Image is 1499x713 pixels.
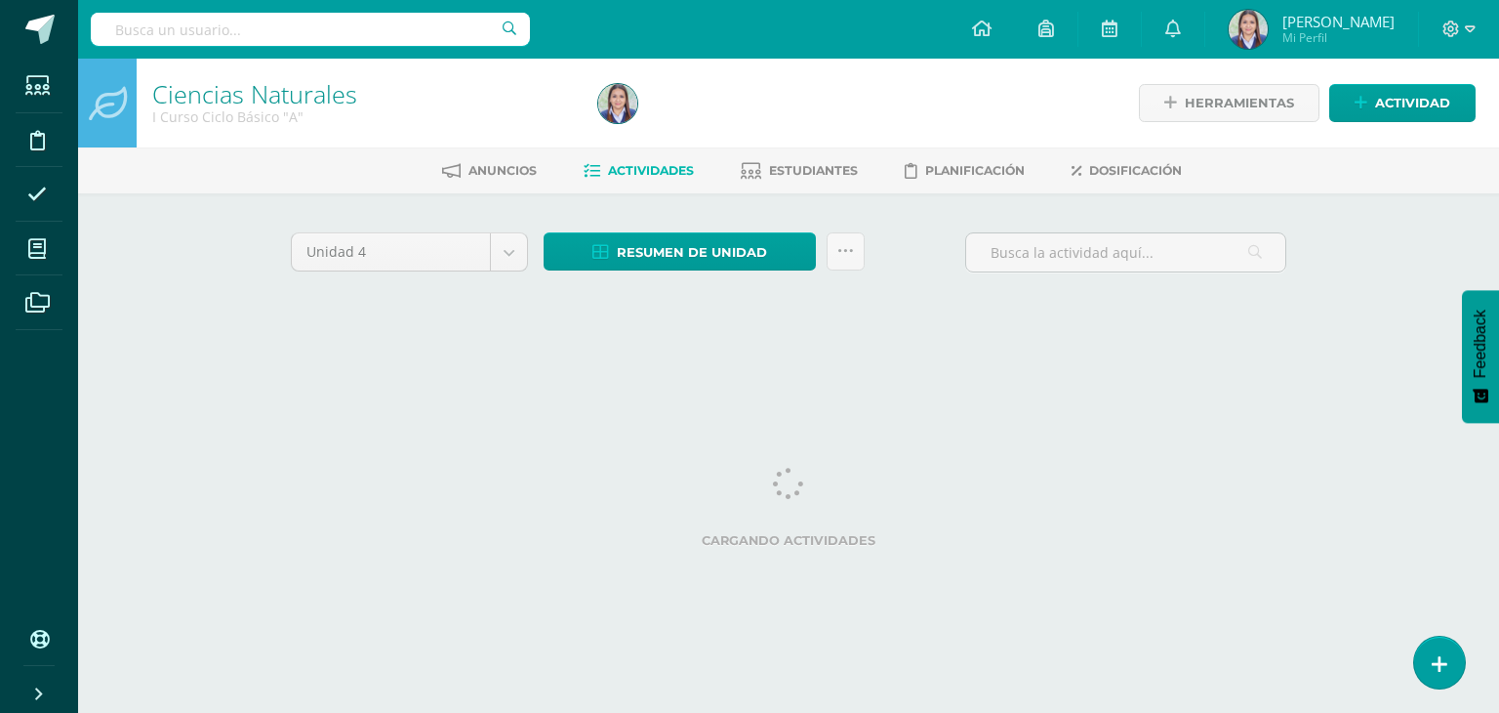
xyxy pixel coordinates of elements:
a: Herramientas [1139,84,1319,122]
span: Actividad [1375,85,1450,121]
label: Cargando actividades [291,533,1286,548]
input: Busca la actividad aquí... [966,233,1285,272]
a: Actividades [584,155,694,187]
span: Anuncios [468,163,537,178]
img: 479b577d4c74b4d5836b4337b33c934a.png [598,84,637,123]
span: Estudiantes [769,163,858,178]
h1: Ciencias Naturales [152,80,575,107]
input: Busca un usuario... [91,13,530,46]
a: Resumen de unidad [544,232,816,271]
span: Dosificación [1089,163,1182,178]
a: Dosificación [1072,155,1182,187]
span: Planificación [925,163,1025,178]
a: Planificación [905,155,1025,187]
a: Ciencias Naturales [152,77,357,110]
span: Feedback [1472,310,1489,378]
button: Feedback - Mostrar encuesta [1462,290,1499,423]
a: Anuncios [442,155,537,187]
div: I Curso Ciclo Básico 'A' [152,107,575,126]
span: Unidad 4 [306,233,475,271]
a: Unidad 4 [292,233,527,271]
a: Actividad [1329,84,1476,122]
a: Estudiantes [741,155,858,187]
span: Mi Perfil [1282,29,1395,46]
span: Actividades [608,163,694,178]
span: Herramientas [1185,85,1294,121]
span: [PERSON_NAME] [1282,12,1395,31]
span: Resumen de unidad [617,234,767,271]
img: 479b577d4c74b4d5836b4337b33c934a.png [1229,10,1268,49]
